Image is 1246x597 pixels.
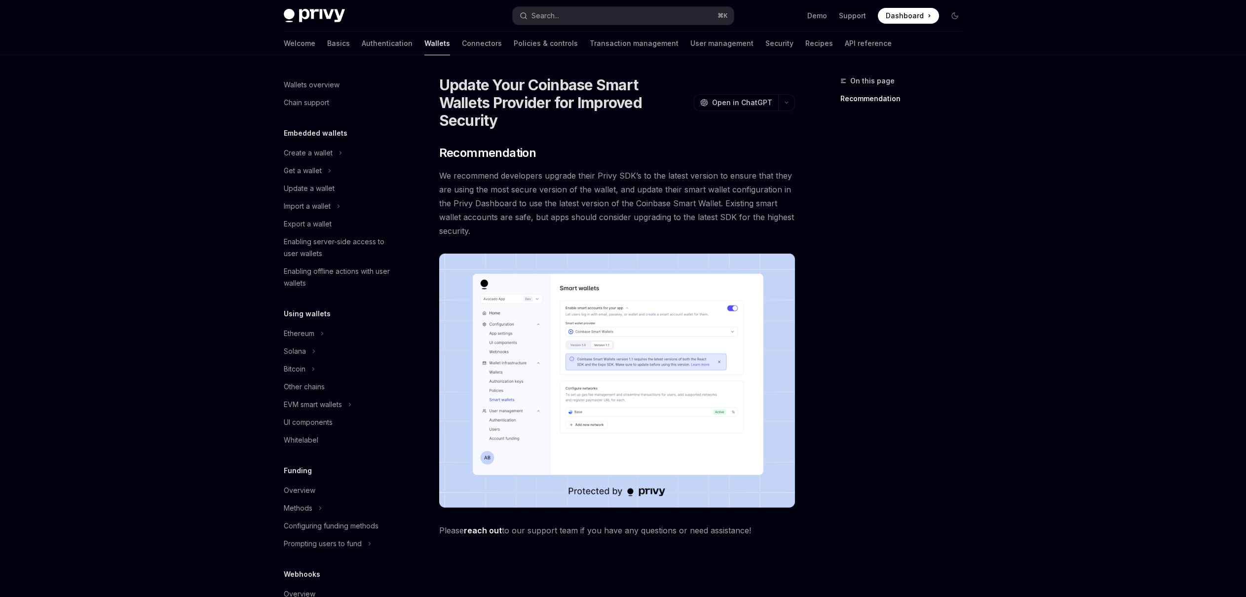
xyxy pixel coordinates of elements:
div: Update a wallet [284,183,335,194]
button: Open in ChatGPT [694,94,778,111]
a: User management [690,32,754,55]
img: Sample enable smart wallets [439,254,795,508]
h5: Using wallets [284,308,331,320]
a: API reference [845,32,892,55]
div: UI components [284,416,333,428]
img: dark logo [284,9,345,23]
button: Toggle Methods section [276,499,402,517]
a: Basics [327,32,350,55]
a: Wallets overview [276,76,402,94]
span: ⌘ K [717,12,728,20]
div: Methods [284,502,312,514]
a: Security [765,32,793,55]
button: Toggle dark mode [947,8,963,24]
a: Support [839,11,866,21]
a: Enabling server-side access to user wallets [276,233,402,262]
div: Wallets overview [284,79,340,91]
button: Toggle EVM smart wallets section [276,396,402,413]
span: Recommendation [439,145,536,161]
div: Bitcoin [284,363,305,375]
a: UI components [276,413,402,431]
a: Dashboard [878,8,939,24]
div: Prompting users to fund [284,538,362,550]
span: Dashboard [886,11,924,21]
span: On this page [850,75,895,87]
a: Configuring funding methods [276,517,402,535]
h5: Funding [284,465,312,477]
span: Open in ChatGPT [712,98,772,108]
div: Other chains [284,381,325,393]
button: Toggle Prompting users to fund section [276,535,402,553]
a: Welcome [284,32,315,55]
div: Whitelabel [284,434,318,446]
div: Enabling server-side access to user wallets [284,236,396,260]
button: Toggle Solana section [276,342,402,360]
h1: Update Your Coinbase Smart Wallets Provider for Improved Security [439,76,690,129]
div: Create a wallet [284,147,333,159]
a: Recommendation [840,91,971,107]
div: Ethereum [284,328,314,339]
a: Recipes [805,32,833,55]
a: Update a wallet [276,180,402,197]
a: Overview [276,482,402,499]
div: Get a wallet [284,165,322,177]
div: Solana [284,345,306,357]
a: Authentication [362,32,413,55]
a: Whitelabel [276,431,402,449]
a: Other chains [276,378,402,396]
a: Chain support [276,94,402,112]
div: Search... [531,10,559,22]
a: Export a wallet [276,215,402,233]
a: Policies & controls [514,32,578,55]
a: Wallets [424,32,450,55]
button: Toggle Import a wallet section [276,197,402,215]
div: Overview [284,485,315,496]
span: We recommend developers upgrade their Privy SDK’s to the latest version to ensure that they are u... [439,169,795,238]
button: Toggle Create a wallet section [276,144,402,162]
button: Toggle Get a wallet section [276,162,402,180]
a: Connectors [462,32,502,55]
a: Transaction management [590,32,679,55]
div: Import a wallet [284,200,331,212]
h5: Webhooks [284,568,320,580]
a: Enabling offline actions with user wallets [276,262,402,292]
div: Chain support [284,97,329,109]
div: Export a wallet [284,218,332,230]
h5: Embedded wallets [284,127,347,139]
a: reach out [464,525,502,536]
div: EVM smart wallets [284,399,342,410]
button: Toggle Bitcoin section [276,360,402,378]
button: Open search [513,7,734,25]
button: Toggle Ethereum section [276,325,402,342]
div: Enabling offline actions with user wallets [284,265,396,289]
span: Please to our support team if you have any questions or need assistance! [439,523,795,537]
a: Demo [807,11,827,21]
div: Configuring funding methods [284,520,378,532]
